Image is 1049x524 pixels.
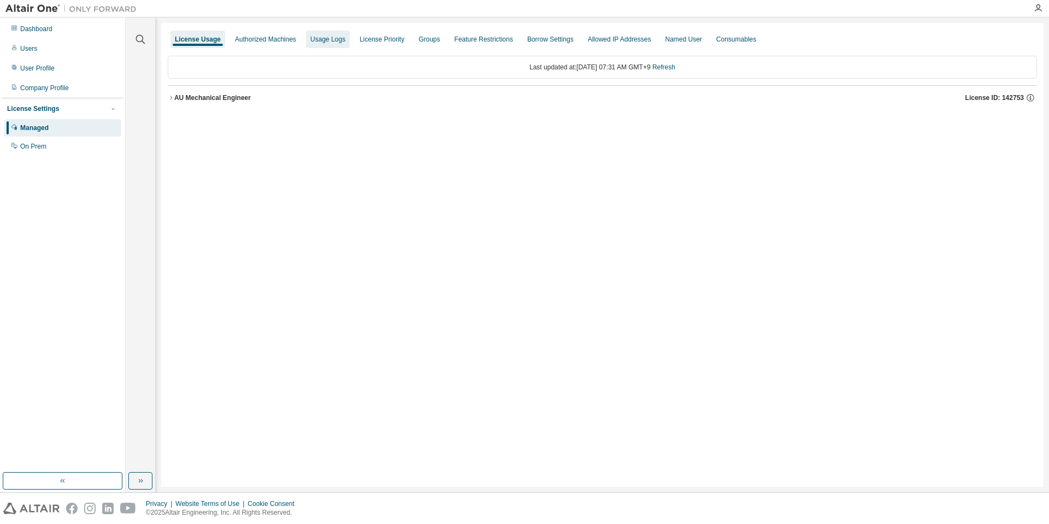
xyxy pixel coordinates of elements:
div: Groups [419,35,440,44]
div: Website Terms of Use [175,499,247,508]
div: Named User [665,35,702,44]
div: AU Mechanical Engineer [174,93,251,102]
img: instagram.svg [84,503,96,514]
div: Usage Logs [310,35,345,44]
div: Users [20,44,37,53]
img: altair_logo.svg [3,503,60,514]
div: On Prem [20,142,46,151]
div: License Settings [7,104,59,113]
div: License Usage [175,35,221,44]
img: Altair One [5,3,142,14]
div: Managed [20,123,49,132]
div: User Profile [20,64,55,73]
div: Company Profile [20,84,69,92]
div: Authorized Machines [235,35,296,44]
img: facebook.svg [66,503,78,514]
div: Borrow Settings [527,35,574,44]
button: AU Mechanical EngineerLicense ID: 142753 [168,86,1037,110]
div: Allowed IP Addresses [588,35,651,44]
span: License ID: 142753 [965,93,1024,102]
img: youtube.svg [120,503,136,514]
a: Refresh [652,63,675,71]
div: Privacy [146,499,175,508]
div: Last updated at: [DATE] 07:31 AM GMT+9 [168,56,1037,79]
div: Dashboard [20,25,52,33]
div: Feature Restrictions [455,35,513,44]
div: Consumables [716,35,756,44]
div: License Priority [360,35,404,44]
p: © 2025 Altair Engineering, Inc. All Rights Reserved. [146,508,301,517]
div: Cookie Consent [247,499,300,508]
img: linkedin.svg [102,503,114,514]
